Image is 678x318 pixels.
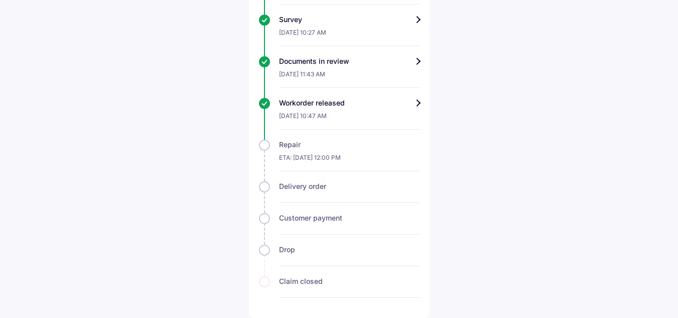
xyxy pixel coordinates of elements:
[279,56,420,66] div: Documents in review
[279,150,420,171] div: ETA: [DATE] 12:00 PM
[279,66,420,88] div: [DATE] 11:43 AM
[279,15,420,25] div: Survey
[279,213,420,223] div: Customer payment
[279,140,420,150] div: Repair
[279,25,420,46] div: [DATE] 10:27 AM
[279,181,420,191] div: Delivery order
[279,98,420,108] div: Workorder released
[279,276,420,286] div: Claim closed
[279,108,420,130] div: [DATE] 10:47 AM
[279,245,420,255] div: Drop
